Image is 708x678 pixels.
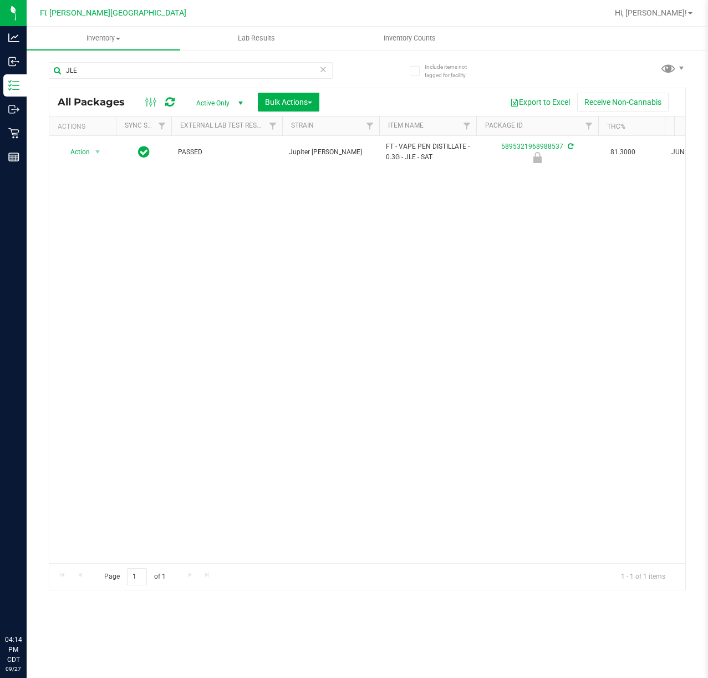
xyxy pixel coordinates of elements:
[91,144,105,160] span: select
[8,128,19,139] inline-svg: Retail
[264,117,282,135] a: Filter
[475,152,600,163] div: Newly Received
[501,143,563,150] a: 5895321968988537
[291,122,314,129] a: Strain
[138,144,150,160] span: In Sync
[8,151,19,163] inline-svg: Reports
[60,144,90,160] span: Action
[503,93,577,112] button: Export to Excel
[265,98,312,107] span: Bulk Actions
[319,62,327,77] span: Clear
[153,117,171,135] a: Filter
[458,117,476,135] a: Filter
[27,33,180,43] span: Inventory
[612,568,674,585] span: 1 - 1 of 1 items
[361,117,379,135] a: Filter
[58,123,111,130] div: Actions
[289,147,373,158] span: Jupiter [PERSON_NAME]
[58,96,136,108] span: All Packages
[223,33,290,43] span: Lab Results
[5,635,22,665] p: 04:14 PM CDT
[5,665,22,673] p: 09/27
[369,33,451,43] span: Inventory Counts
[8,32,19,43] inline-svg: Analytics
[333,27,487,50] a: Inventory Counts
[127,568,147,585] input: 1
[580,117,598,135] a: Filter
[577,93,669,112] button: Receive Non-Cannabis
[258,93,319,112] button: Bulk Actions
[8,80,19,91] inline-svg: Inventory
[615,8,687,17] span: Hi, [PERSON_NAME]!
[95,568,175,585] span: Page of 1
[178,147,276,158] span: PASSED
[388,122,424,129] a: Item Name
[125,122,167,129] a: Sync Status
[49,62,333,79] input: Search Package ID, Item Name, SKU, Lot or Part Number...
[425,63,480,79] span: Include items not tagged for facility
[386,141,470,163] span: FT - VAPE PEN DISTILLATE - 0.3G - JLE - SAT
[8,56,19,67] inline-svg: Inbound
[607,123,625,130] a: THC%
[605,144,641,160] span: 81.3000
[180,122,267,129] a: External Lab Test Result
[8,104,19,115] inline-svg: Outbound
[566,143,573,150] span: Sync from Compliance System
[11,589,44,623] iframe: Resource center
[27,27,180,50] a: Inventory
[180,27,334,50] a: Lab Results
[40,8,186,18] span: Ft [PERSON_NAME][GEOGRAPHIC_DATA]
[485,122,523,129] a: Package ID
